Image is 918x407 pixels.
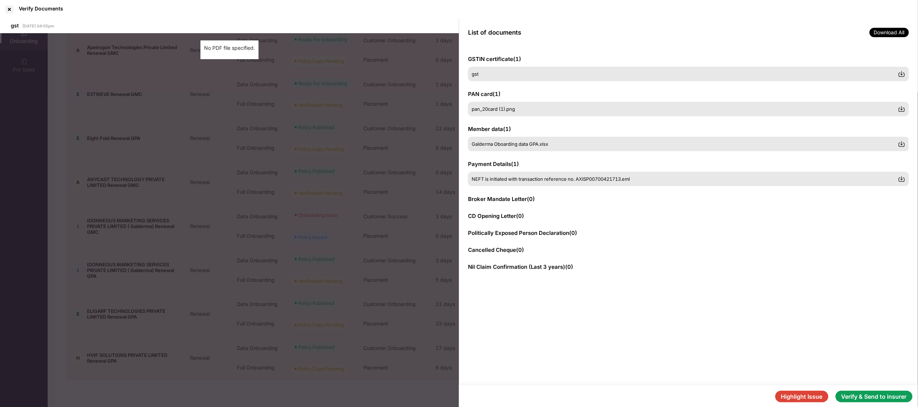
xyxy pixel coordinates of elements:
span: GSTIN certificate ( 1 ) [468,56,521,62]
span: Broker Mandate Letter ( 0 ) [468,196,535,202]
span: pan_20card (1).png [472,106,515,112]
span: List of documents [468,29,521,36]
span: CD Opening Letter ( 0 ) [468,213,524,219]
span: Nil Claim Confirmation (Last 3 years) ( 0 ) [468,263,573,270]
img: svg+xml;base64,PHN2ZyBpZD0iRG93bmxvYWQtMzJ4MzIiIHhtbG5zPSJodHRwOi8vd3d3LnczLm9yZy8yMDAwL3N2ZyIgd2... [898,70,905,78]
span: Galderma Oboarding data GPA.xlsx [472,141,548,147]
span: NEFT is initiated with transaction reference no. AXISP00700421713.eml [472,176,630,182]
button: Highlight Issue [775,391,828,402]
span: Member data ( 1 ) [468,126,511,132]
div: No PDF file specified. [204,44,255,52]
img: svg+xml;base64,PHN2ZyBpZD0iRG93bmxvYWQtMzJ4MzIiIHhtbG5zPSJodHRwOi8vd3d3LnczLm9yZy8yMDAwL3N2ZyIgd2... [898,175,905,183]
span: gst [472,71,479,77]
span: Payment Details ( 1 ) [468,161,519,167]
span: Cancelled Cheque ( 0 ) [468,246,524,253]
span: [DATE] 04:05pm [22,23,54,29]
span: gst [11,22,19,29]
span: Politically Exposed Person Declaration ( 0 ) [468,229,577,236]
img: svg+xml;base64,PHN2ZyBpZD0iRG93bmxvYWQtMzJ4MzIiIHhtbG5zPSJodHRwOi8vd3d3LnczLm9yZy8yMDAwL3N2ZyIgd2... [898,105,905,113]
span: Download All [870,28,909,37]
span: PAN card ( 1 ) [468,91,501,97]
button: Verify & Send to insurer [836,391,913,402]
img: svg+xml;base64,PHN2ZyBpZD0iRG93bmxvYWQtMzJ4MzIiIHhtbG5zPSJodHRwOi8vd3d3LnczLm9yZy8yMDAwL3N2ZyIgd2... [898,140,905,148]
div: Verify Documents [19,5,63,12]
